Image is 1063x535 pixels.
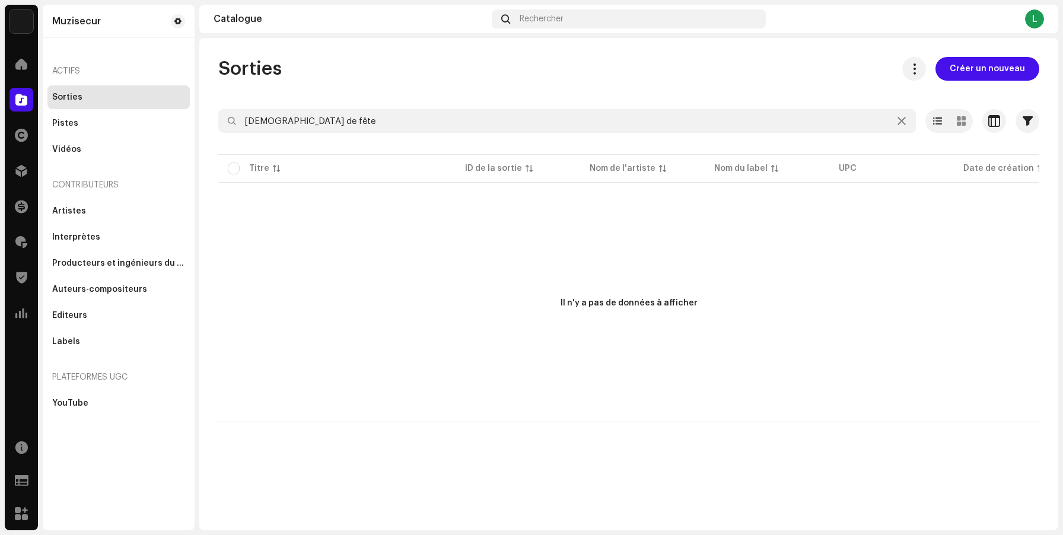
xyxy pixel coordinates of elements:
[935,57,1039,81] button: Créer un nouveau
[52,399,88,408] div: YouTube
[47,391,190,415] re-m-nav-item: YouTube
[47,171,190,199] re-a-nav-header: Contributeurs
[218,57,282,81] span: Sorties
[950,57,1025,81] span: Créer un nouveau
[52,206,86,216] div: Artistes
[52,233,100,242] div: Interprètes
[52,17,101,26] div: Muzisecur
[47,199,190,223] re-m-nav-item: Artistes
[47,138,190,161] re-m-nav-item: Vidéos
[52,93,82,102] div: Sorties
[52,145,81,154] div: Vidéos
[561,297,698,310] div: Il n'y a pas de données à afficher
[47,251,190,275] re-m-nav-item: Producteurs et ingénieurs du son
[52,259,185,268] div: Producteurs et ingénieurs du son
[52,119,78,128] div: Pistes
[47,85,190,109] re-m-nav-item: Sorties
[47,363,190,391] re-a-nav-header: Plateformes UGC
[52,337,80,346] div: Labels
[47,112,190,135] re-m-nav-item: Pistes
[47,330,190,354] re-m-nav-item: Labels
[520,14,564,24] span: Rechercher
[47,225,190,249] re-m-nav-item: Interprètes
[47,57,190,85] re-a-nav-header: Actifs
[47,304,190,327] re-m-nav-item: Éditeurs
[52,285,147,294] div: Auteurs-compositeurs
[9,9,33,33] img: 767b8677-5a56-4b46-abab-1c5a2eb5366a
[47,278,190,301] re-m-nav-item: Auteurs-compositeurs
[214,14,487,24] div: Catalogue
[218,109,916,133] input: Rechercher
[52,311,87,320] div: Éditeurs
[1025,9,1044,28] div: L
